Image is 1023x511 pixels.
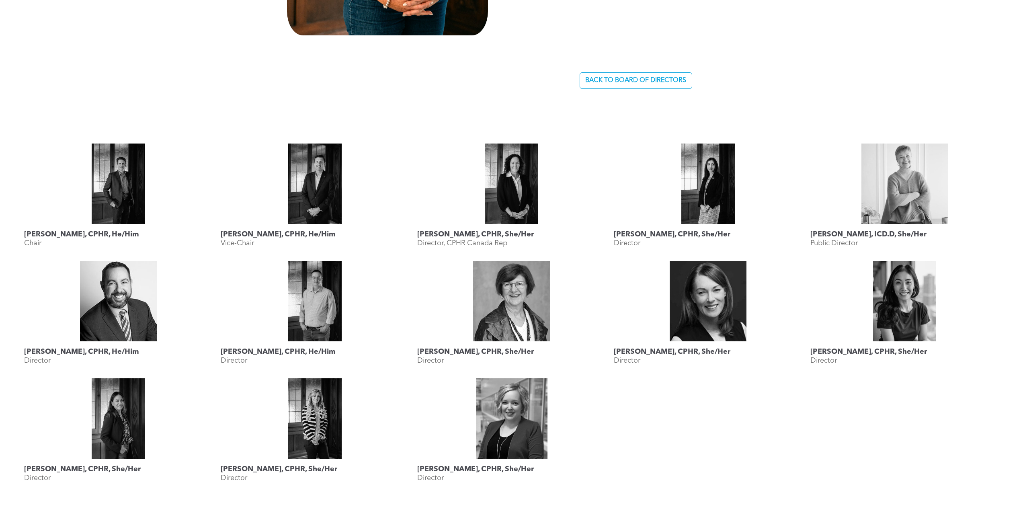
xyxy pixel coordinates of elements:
p: Chair [24,239,41,248]
p: Director, CPHR Canada Rep [417,239,507,248]
p: Director [614,239,640,248]
h3: [PERSON_NAME], CPHR, He/Him [221,230,336,239]
h3: [PERSON_NAME], CPHR, She/Her [24,465,141,474]
a: BACK TO BOARD OF DIRECTORS [580,72,692,89]
h3: [PERSON_NAME], CPHR, He/Him [24,230,139,239]
p: Director [810,356,837,365]
h3: [PERSON_NAME], CPHR, She/Her [221,465,337,474]
p: Director [221,356,247,365]
h3: [PERSON_NAME], CPHR, He/Him [24,347,139,356]
p: Director [221,474,247,482]
p: Vice-Chair [221,239,254,248]
p: Director [417,474,444,482]
h3: [PERSON_NAME], ICD.D, She/Her [810,230,927,239]
h3: [PERSON_NAME], CPHR, He/Him [221,347,336,356]
p: Director [24,356,51,365]
p: Director [614,356,640,365]
p: Director [24,474,51,482]
h3: [PERSON_NAME], CPHR, She/Her [417,465,534,474]
h3: [PERSON_NAME], CPHR, She/Her [417,347,534,356]
span: BACK TO BOARD OF DIRECTORS [585,77,686,84]
h3: [PERSON_NAME], CPHR, She/Her [614,230,730,239]
h3: [PERSON_NAME], CPHR, She/Her [614,347,730,356]
h3: [PERSON_NAME], CPHR, She/Her [810,347,927,356]
p: Public Director [810,239,858,248]
p: Director [417,356,444,365]
h3: [PERSON_NAME], CPHR, She/Her [417,230,534,239]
